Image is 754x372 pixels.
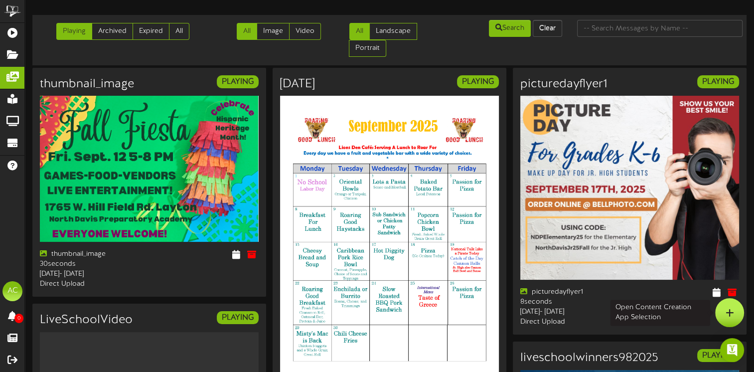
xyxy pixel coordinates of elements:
[92,23,133,40] a: Archived
[237,23,257,40] a: All
[40,269,142,279] div: [DATE] - [DATE]
[533,20,562,37] button: Clear
[40,78,134,91] h3: thumbnail_image
[56,23,92,40] a: Playing
[520,317,622,327] div: Direct Upload
[40,279,142,289] div: Direct Upload
[222,77,254,86] strong: PLAYING
[349,40,386,57] a: Portrait
[489,20,531,37] button: Search
[702,351,734,360] strong: PLAYING
[520,78,607,91] h3: picturedayflyer1
[40,249,142,259] div: thumbnail_image
[520,307,622,317] div: [DATE] - [DATE]
[169,23,189,40] a: All
[520,297,622,307] div: 8 seconds
[289,23,321,40] a: Video
[349,23,370,40] a: All
[257,23,290,40] a: Image
[520,96,739,279] img: 167acab3-74a8-4b15-a62b-b2ffa06e76e1.jpg
[577,20,743,37] input: -- Search Messages by Name --
[222,313,254,322] strong: PLAYING
[14,314,23,323] span: 0
[280,78,314,91] h3: [DATE]
[520,287,622,297] div: picturedayflyer1
[720,338,744,362] div: Open Intercom Messenger
[40,96,259,241] img: 6d94ff90-acbc-485f-9c70-9893ba7cb420.png
[702,77,734,86] strong: PLAYING
[2,281,22,301] div: AC
[369,23,417,40] a: Landscape
[133,23,169,40] a: Expired
[462,77,494,86] strong: PLAYING
[520,352,658,365] h3: liveschoolwinners982025
[40,259,142,269] div: 30 seconds
[40,314,133,327] h3: LiveSchoolVideo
